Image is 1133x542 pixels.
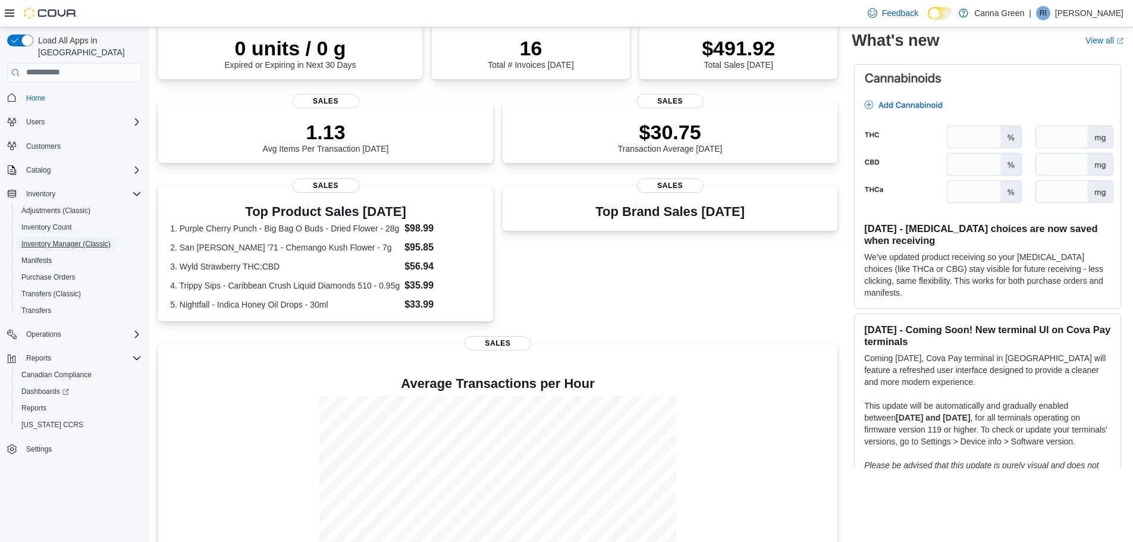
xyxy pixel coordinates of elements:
[1040,6,1047,20] span: RI
[17,384,142,399] span: Dashboards
[864,460,1099,482] em: Please be advised that this update is purely visual and does not impact payment functionality.
[21,306,51,315] span: Transfers
[864,223,1111,246] h3: [DATE] - [MEDICAL_DATA] choices are now saved when receiving
[864,352,1111,388] p: Coming [DATE], Cova Pay terminal in [GEOGRAPHIC_DATA] will feature a refreshed user interface des...
[404,278,481,293] dd: $35.99
[17,253,57,268] a: Manifests
[26,117,45,127] span: Users
[21,420,83,430] span: [US_STATE] CCRS
[26,165,51,175] span: Catalog
[12,383,146,400] a: Dashboards
[595,205,745,219] h3: Top Brand Sales [DATE]
[17,220,142,234] span: Inventory Count
[1036,6,1050,20] div: Raven Irwin
[263,120,389,153] div: Avg Items Per Transaction [DATE]
[882,7,918,19] span: Feedback
[488,36,573,70] div: Total # Invoices [DATE]
[2,186,146,202] button: Inventory
[17,401,142,415] span: Reports
[17,287,142,301] span: Transfers (Classic)
[26,93,45,103] span: Home
[21,115,49,129] button: Users
[263,120,389,144] p: 1.13
[17,237,115,251] a: Inventory Manager (Classic)
[21,163,142,177] span: Catalog
[702,36,775,70] div: Total Sales [DATE]
[17,237,142,251] span: Inventory Manager (Classic)
[637,94,704,108] span: Sales
[17,368,96,382] a: Canadian Compliance
[293,178,359,193] span: Sales
[1055,6,1123,20] p: [PERSON_NAME]
[17,287,86,301] a: Transfers (Classic)
[21,223,72,232] span: Inventory Count
[33,35,142,58] span: Load All Apps in [GEOGRAPHIC_DATA]
[225,36,356,60] p: 0 units / 0 g
[17,418,88,432] a: [US_STATE] CCRS
[21,206,90,215] span: Adjustments (Classic)
[26,353,51,363] span: Reports
[12,302,146,319] button: Transfers
[21,370,92,380] span: Canadian Compliance
[21,272,76,282] span: Purchase Orders
[404,297,481,312] dd: $33.99
[170,280,400,292] dt: 4. Trippy Sips - Caribbean Crush Liquid Diamonds 510 - 0.95g
[896,413,970,422] strong: [DATE] and [DATE]
[21,91,50,105] a: Home
[7,84,142,489] nav: Complex example
[170,223,400,234] dt: 1. Purple Cherry Punch - Big Bag O Buds - Dried Flower - 28g
[17,203,95,218] a: Adjustments (Classic)
[21,327,66,342] button: Operations
[168,377,828,391] h4: Average Transactions per Hour
[974,6,1024,20] p: Canna Green
[17,303,56,318] a: Transfers
[404,240,481,255] dd: $95.85
[864,324,1111,347] h3: [DATE] - Coming Soon! New terminal UI on Cova Pay terminals
[2,326,146,343] button: Operations
[21,387,69,396] span: Dashboards
[12,400,146,416] button: Reports
[1085,36,1123,45] a: View allExternal link
[17,384,74,399] a: Dashboards
[2,114,146,130] button: Users
[637,178,704,193] span: Sales
[12,366,146,383] button: Canadian Compliance
[17,303,142,318] span: Transfers
[21,115,142,129] span: Users
[702,36,775,60] p: $491.92
[12,236,146,252] button: Inventory Manager (Classic)
[864,400,1111,447] p: This update will be automatically and gradually enabled between , for all terminals operating on ...
[170,299,400,311] dt: 5. Nightfall - Indica Honey Oil Drops - 30ml
[26,444,52,454] span: Settings
[24,7,77,19] img: Cova
[465,336,531,350] span: Sales
[928,7,953,20] input: Dark Mode
[21,139,65,153] a: Customers
[17,401,51,415] a: Reports
[488,36,573,60] p: 16
[618,120,723,153] div: Transaction Average [DATE]
[12,202,146,219] button: Adjustments (Classic)
[21,90,142,105] span: Home
[17,220,77,234] a: Inventory Count
[21,403,46,413] span: Reports
[21,351,56,365] button: Reports
[26,142,61,151] span: Customers
[12,269,146,286] button: Purchase Orders
[1116,37,1123,45] svg: External link
[2,350,146,366] button: Reports
[12,416,146,433] button: [US_STATE] CCRS
[21,139,142,153] span: Customers
[21,187,60,201] button: Inventory
[26,330,61,339] span: Operations
[21,256,52,265] span: Manifests
[17,270,142,284] span: Purchase Orders
[404,259,481,274] dd: $56.94
[170,242,400,253] dt: 2. San [PERSON_NAME] '71 - Chemango Kush Flower - 7g
[21,351,142,365] span: Reports
[1029,6,1031,20] p: |
[17,253,142,268] span: Manifests
[2,162,146,178] button: Catalog
[170,205,481,219] h3: Top Product Sales [DATE]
